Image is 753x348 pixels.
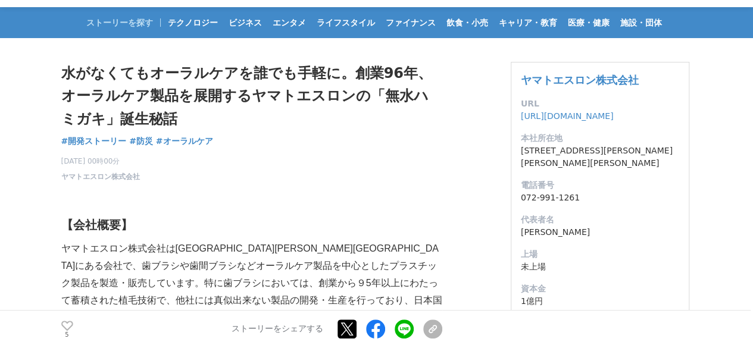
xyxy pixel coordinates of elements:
a: ヤマトエスロン株式会社 [61,171,140,182]
span: ビジネス [224,17,267,28]
dt: URL [521,98,679,110]
a: [URL][DOMAIN_NAME] [521,111,614,121]
a: #開発ストーリー [61,135,127,148]
span: #防災 [129,136,153,146]
dt: 代表者名 [521,214,679,226]
span: 飲食・小売 [442,17,493,28]
span: エンタメ [268,17,311,28]
a: #オーラルケア [156,135,213,148]
dd: 1億円 [521,295,679,308]
dt: 電話番号 [521,179,679,192]
span: キャリア・教育 [494,17,562,28]
a: ヤマトエスロン株式会社 [521,74,639,86]
span: ファイナンス [381,17,440,28]
span: ライフスタイル [312,17,380,28]
a: ライフスタイル [312,7,380,38]
a: エンタメ [268,7,311,38]
span: #開発ストーリー [61,136,127,146]
dt: 本社所在地 [521,132,679,145]
a: 施設・団体 [615,7,667,38]
a: 飲食・小売 [442,7,493,38]
p: 5 [61,332,73,338]
span: 医療・健康 [563,17,614,28]
dt: 上場 [521,248,679,261]
dd: [PERSON_NAME] [521,226,679,239]
span: 施設・団体 [615,17,667,28]
a: キャリア・教育 [494,7,562,38]
a: ファイナンス [381,7,440,38]
p: ストーリーをシェアする [232,324,323,335]
dd: 072-991-1261 [521,192,679,204]
a: #防災 [129,135,153,148]
a: 医療・健康 [563,7,614,38]
span: [DATE] 00時00分 [61,156,140,167]
dd: 未上場 [521,261,679,273]
h1: 水がなくてもオーラルケアを誰でも手軽に。創業96年、オーラルケア製品を展開するヤマトエスロンの「無水ハミガキ」誕生秘話 [61,62,442,130]
span: テクノロジー [163,17,223,28]
dt: 資本金 [521,283,679,295]
span: #オーラルケア [156,136,213,146]
strong: 【会社概要】 [61,218,133,231]
dd: [STREET_ADDRESS][PERSON_NAME][PERSON_NAME][PERSON_NAME] [521,145,679,170]
a: ビジネス [224,7,267,38]
a: テクノロジー [163,7,223,38]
